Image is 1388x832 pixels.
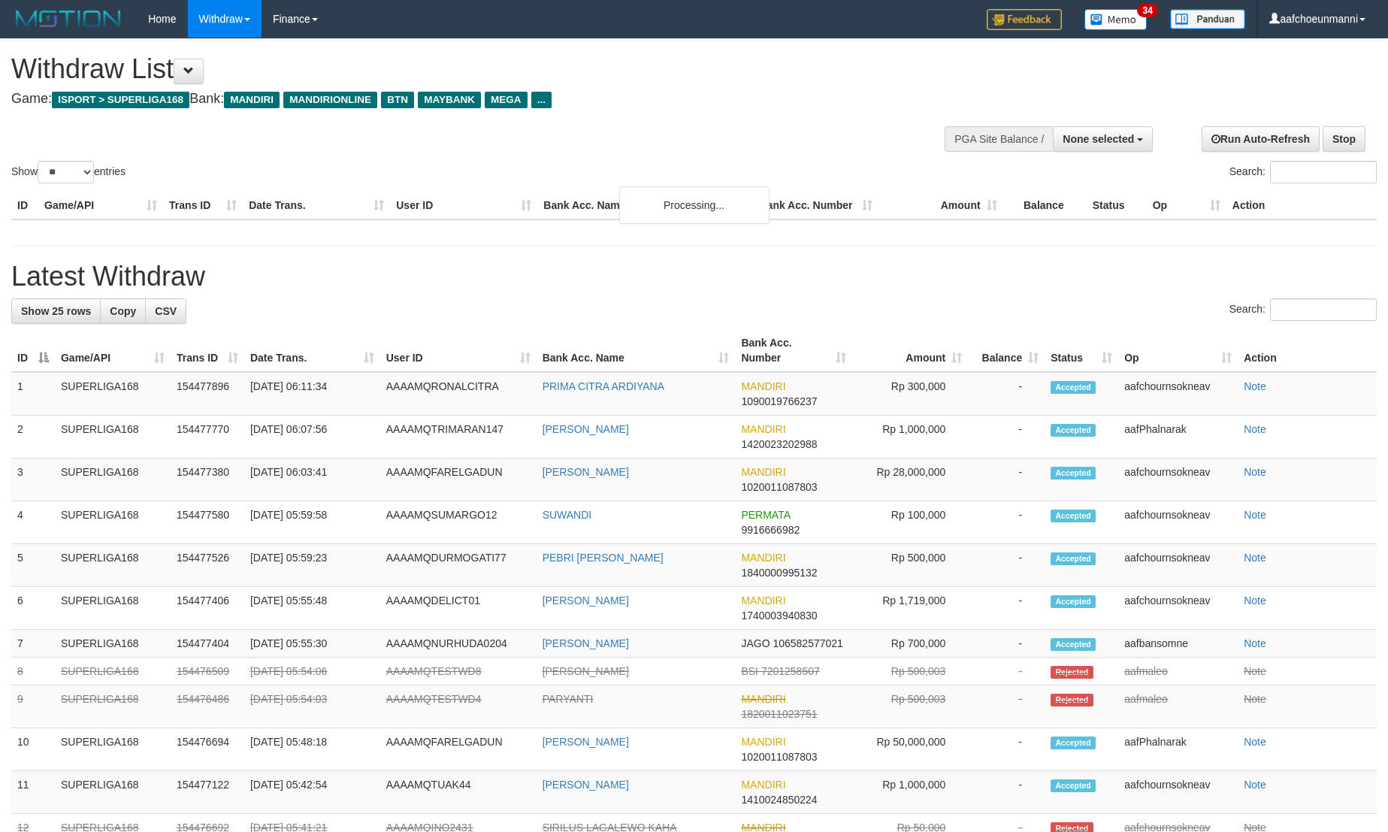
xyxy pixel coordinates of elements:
a: Note [1244,595,1266,607]
a: Show 25 rows [11,298,101,324]
td: AAAAMQFARELGADUN [380,728,537,771]
span: MAYBANK [418,92,481,108]
td: Rp 500,000 [852,544,968,587]
span: MANDIRI [741,552,785,564]
h1: Withdraw List [11,54,910,84]
a: [PERSON_NAME] [543,466,629,478]
span: BSI [741,665,758,677]
span: Accepted [1051,381,1096,394]
td: aafchournsokneav [1118,501,1238,544]
span: MANDIRI [741,380,785,392]
label: Search: [1229,298,1377,321]
td: - [968,685,1045,728]
span: Copy 1020011087803 to clipboard [741,481,817,493]
div: Processing... [619,186,770,224]
label: Show entries [11,161,125,183]
td: [DATE] 05:55:48 [244,587,380,630]
span: Accepted [1051,510,1096,522]
span: MANDIRI [224,92,280,108]
span: Copy 1840000995132 to clipboard [741,567,817,579]
a: [PERSON_NAME] [543,423,629,435]
img: Button%20Memo.svg [1084,9,1148,30]
td: aafchournsokneav [1118,771,1238,814]
a: Note [1244,509,1266,521]
td: - [968,658,1045,685]
td: 9 [11,685,55,728]
td: - [968,630,1045,658]
td: AAAAMQFARELGADUN [380,458,537,501]
a: Run Auto-Refresh [1202,126,1320,152]
td: SUPERLIGA168 [55,685,171,728]
span: JAGO [741,637,770,649]
th: Op [1147,192,1226,219]
td: 7 [11,630,55,658]
span: Show 25 rows [21,305,91,317]
td: 154477896 [171,372,244,416]
a: Note [1244,637,1266,649]
td: Rp 700,000 [852,630,968,658]
td: Rp 500,003 [852,685,968,728]
td: AAAAMQDELICT01 [380,587,537,630]
td: aafchournsokneav [1118,544,1238,587]
td: 2 [11,416,55,458]
td: AAAAMQRONALCITRA [380,372,537,416]
div: PGA Site Balance / [945,126,1053,152]
span: ISPORT > SUPERLIGA168 [52,92,189,108]
td: aafchournsokneav [1118,458,1238,501]
span: Copy 7201258507 to clipboard [761,665,820,677]
span: MANDIRI [741,466,785,478]
td: 5 [11,544,55,587]
td: [DATE] 05:59:58 [244,501,380,544]
a: Note [1244,466,1266,478]
span: MANDIRI [741,736,785,748]
td: 3 [11,458,55,501]
a: Stop [1323,126,1365,152]
td: Rp 50,000,000 [852,728,968,771]
th: Bank Acc. Name: activate to sort column ascending [537,329,736,372]
span: Accepted [1051,467,1096,480]
a: [PERSON_NAME] [543,595,629,607]
a: PEBRI [PERSON_NAME] [543,552,664,564]
td: Rp 1,000,000 [852,416,968,458]
th: Amount [878,192,1003,219]
td: SUPERLIGA168 [55,771,171,814]
span: Accepted [1051,737,1096,749]
td: 6 [11,587,55,630]
td: AAAAMQTESTWD4 [380,685,537,728]
span: Copy 1420023202988 to clipboard [741,438,817,450]
td: 154476509 [171,658,244,685]
span: Copy 9916666982 to clipboard [741,524,800,536]
span: Copy 1020011087803 to clipboard [741,751,817,763]
td: [DATE] 05:55:30 [244,630,380,658]
span: MANDIRI [741,779,785,791]
td: AAAAMQDURMOGATI77 [380,544,537,587]
span: MEGA [485,92,528,108]
th: Trans ID: activate to sort column ascending [171,329,244,372]
a: Note [1244,693,1266,705]
td: aafchournsokneav [1118,587,1238,630]
a: PARYANTI [543,693,594,705]
span: Copy [110,305,136,317]
a: [PERSON_NAME] [543,736,629,748]
td: AAAAMQTUAK44 [380,771,537,814]
td: 11 [11,771,55,814]
th: Op: activate to sort column ascending [1118,329,1238,372]
input: Search: [1270,298,1377,321]
a: Note [1244,736,1266,748]
a: PRIMA CITRA ARDIYANA [543,380,664,392]
a: Note [1244,380,1266,392]
td: 154476486 [171,685,244,728]
select: Showentries [38,161,94,183]
h4: Game: Bank: [11,92,910,107]
a: SUWANDI [543,509,592,521]
label: Search: [1229,161,1377,183]
td: 154477122 [171,771,244,814]
th: Trans ID [163,192,243,219]
td: SUPERLIGA168 [55,630,171,658]
td: SUPERLIGA168 [55,587,171,630]
th: User ID [390,192,537,219]
td: SUPERLIGA168 [55,658,171,685]
td: AAAAMQTRIMARAN147 [380,416,537,458]
th: Balance [1003,192,1087,219]
span: Accepted [1051,779,1096,792]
